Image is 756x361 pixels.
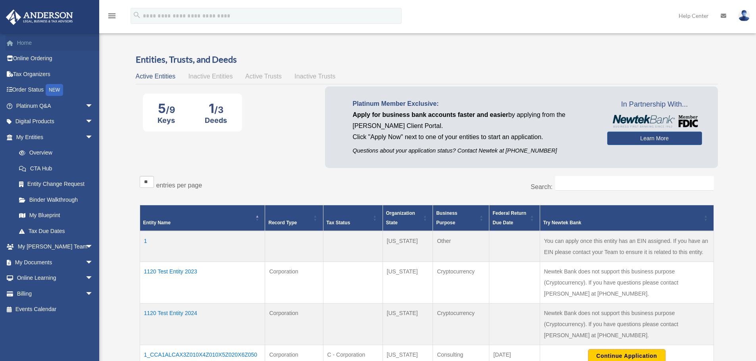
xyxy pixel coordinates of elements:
[540,231,714,262] td: You can apply once this entity has an EIN assigned. If you have an EIN please contact your Team t...
[136,73,175,80] span: Active Entities
[6,286,105,302] a: Billingarrow_drop_down
[11,208,101,223] a: My Blueprint
[540,304,714,345] td: Newtek Bank does not support this business purpose (Cryptocurrency). If you have questions please...
[6,270,105,286] a: Online Learningarrow_drop_down
[433,205,489,231] th: Business Purpose: Activate to sort
[107,14,117,21] a: menu
[85,98,101,114] span: arrow_drop_down
[107,11,117,21] i: menu
[738,10,750,21] img: User Pic
[607,98,702,111] span: In Partnership With...
[6,254,105,270] a: My Documentsarrow_drop_down
[11,176,101,192] a: Entity Change Request
[166,105,175,115] span: /9
[85,286,101,302] span: arrow_drop_down
[489,205,540,231] th: Federal Return Due Date: Activate to sort
[140,304,265,345] td: 1120 Test Entity 2024
[6,302,105,317] a: Events Calendar
[143,220,171,225] span: Entity Name
[133,11,141,19] i: search
[205,116,227,124] div: Deeds
[4,10,75,25] img: Anderson Advisors Platinum Portal
[214,105,223,115] span: /3
[265,205,323,231] th: Record Type: Activate to sort
[158,101,175,116] div: 5
[11,223,101,239] a: Tax Due Dates
[6,98,105,114] a: Platinum Q&Aarrow_drop_down
[353,111,508,118] span: Apply for business bank accounts faster and easier
[6,114,105,130] a: Digital Productsarrow_drop_down
[433,231,489,262] td: Other
[140,262,265,304] td: 1120 Test Entity 2023
[327,220,350,225] span: Tax Status
[433,262,489,304] td: Cryptocurrency
[540,205,714,231] th: Try Newtek Bank : Activate to sort
[353,98,595,109] p: Platinum Member Exclusive:
[158,116,175,124] div: Keys
[433,304,489,345] td: Cryptocurrency
[156,182,202,189] label: entries per page
[386,210,415,225] span: Organization State
[11,192,101,208] a: Binder Walkthrough
[11,160,101,176] a: CTA Hub
[140,231,265,262] td: 1
[6,35,105,51] a: Home
[46,84,63,96] div: NEW
[268,220,297,225] span: Record Type
[265,304,323,345] td: Corporation
[531,183,552,190] label: Search:
[353,132,595,143] p: Click "Apply Now" next to one of your entities to start an application.
[6,129,101,145] a: My Entitiesarrow_drop_down
[188,73,233,80] span: Inactive Entities
[85,129,101,145] span: arrow_drop_down
[205,101,227,116] div: 1
[245,73,282,80] span: Active Trusts
[543,218,702,227] div: Try Newtek Bank
[383,231,433,262] td: [US_STATE]
[85,270,101,287] span: arrow_drop_down
[294,73,335,80] span: Inactive Trusts
[383,262,433,304] td: [US_STATE]
[540,262,714,304] td: Newtek Bank does not support this business purpose (Cryptocurrency). If you have questions please...
[85,114,101,130] span: arrow_drop_down
[353,109,595,132] p: by applying from the [PERSON_NAME] Client Portal.
[436,210,457,225] span: Business Purpose
[383,304,433,345] td: [US_STATE]
[85,254,101,271] span: arrow_drop_down
[136,53,718,66] h3: Entities, Trusts, and Deeds
[11,145,97,161] a: Overview
[6,66,105,82] a: Tax Organizers
[6,51,105,67] a: Online Ordering
[6,82,105,98] a: Order StatusNEW
[323,205,383,231] th: Tax Status: Activate to sort
[383,205,433,231] th: Organization State: Activate to sort
[265,262,323,304] td: Corporation
[85,239,101,255] span: arrow_drop_down
[6,239,105,255] a: My [PERSON_NAME] Teamarrow_drop_down
[353,146,595,156] p: Questions about your application status? Contact Newtek at [PHONE_NUMBER]
[492,210,526,225] span: Federal Return Due Date
[140,205,265,231] th: Entity Name: Activate to invert sorting
[607,132,702,145] a: Learn More
[611,115,698,128] img: NewtekBankLogoSM.png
